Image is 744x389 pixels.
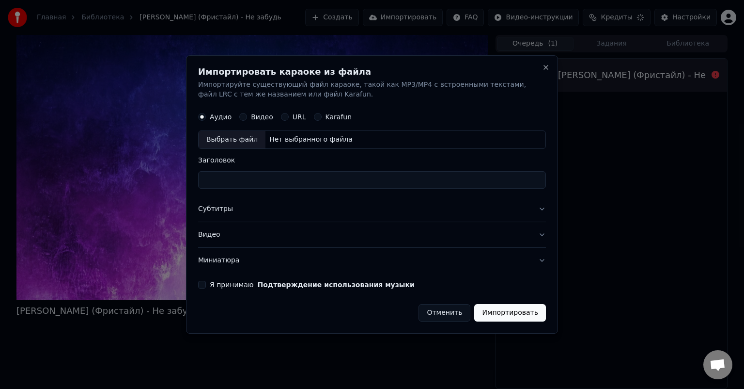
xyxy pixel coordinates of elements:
label: Karafun [325,113,352,120]
p: Импортируйте существующий файл караоке, такой как MP3/MP4 с встроенными текстами, файл LRC с тем ... [198,80,546,99]
button: Миниатюра [198,248,546,273]
label: Аудио [210,113,232,120]
h2: Импортировать караоке из файла [198,67,546,76]
button: Я принимаю [258,281,415,288]
div: Выбрать файл [199,131,265,148]
button: Отменить [418,304,470,322]
button: Видео [198,222,546,247]
label: Заголовок [198,157,546,163]
label: URL [293,113,306,120]
label: Я принимаю [210,281,415,288]
button: Субтитры [198,196,546,222]
button: Импортировать [474,304,546,322]
div: Нет выбранного файла [265,135,356,145]
label: Видео [251,113,273,120]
